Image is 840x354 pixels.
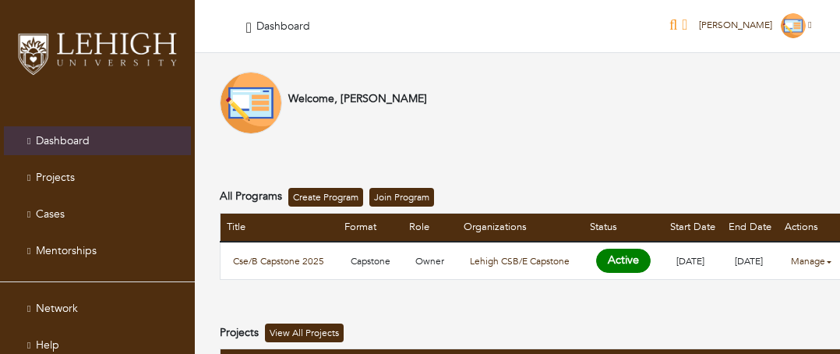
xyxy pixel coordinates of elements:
[36,133,90,148] span: Dashboard
[233,254,326,268] a: Cse/B Capstone 2025
[16,27,179,79] img: lehigh_logo.png
[791,254,831,268] a: Manage
[220,327,259,340] h4: Projects
[596,249,651,273] span: Active
[265,324,344,342] a: View All Projects
[4,294,191,323] a: Network
[722,213,778,242] th: End Date
[699,19,772,31] span: [PERSON_NAME]
[256,20,310,34] h4: Dashboard
[36,338,59,352] span: Help
[220,190,282,204] h4: All Programs
[288,188,363,207] a: Create Program
[781,13,806,38] img: Educator-Icon-31d5a1e457ca3f5474c6b92ab10a5d5101c9f8fbafba7b88091835f1a8db102f.png
[221,213,338,242] th: Title
[288,93,427,106] h4: Welcome, [PERSON_NAME]
[4,163,191,192] a: Projects
[692,19,818,31] a: [PERSON_NAME]
[584,213,665,242] th: Status
[36,301,78,316] span: Network
[470,255,570,267] a: Lehigh CSB/E Capstone
[403,242,457,279] td: Owner
[36,207,65,221] span: Cases
[338,213,404,242] th: Format
[403,213,457,242] th: Role
[36,170,75,185] span: Projects
[338,242,404,279] td: Capstone
[457,213,584,242] th: Organizations
[36,243,97,258] span: Mentorships
[4,236,191,265] a: Mentorships
[369,188,434,207] a: Join Program
[220,72,282,134] img: Educator-Icon-31d5a1e457ca3f5474c6b92ab10a5d5101c9f8fbafba7b88091835f1a8db102f.png
[4,200,191,228] a: Cases
[4,126,191,155] a: Dashboard
[722,242,778,279] td: [DATE]
[664,242,722,279] td: [DATE]
[664,213,722,242] th: Start Date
